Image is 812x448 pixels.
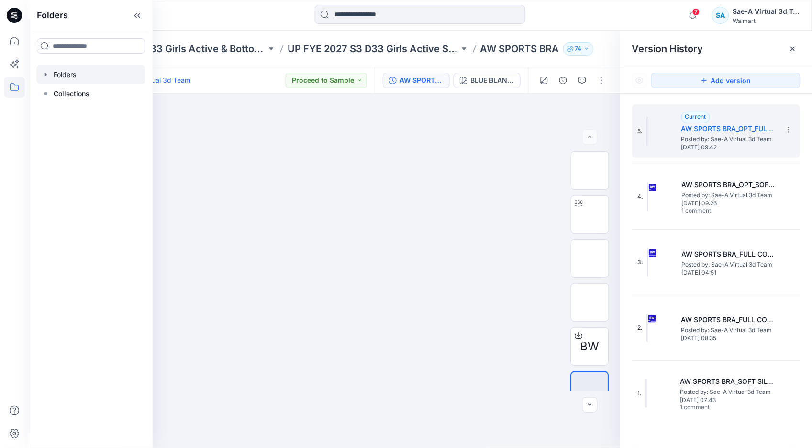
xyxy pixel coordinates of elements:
[682,269,778,276] span: [DATE] 04:51
[400,75,444,86] div: AW SPORTS BRA_OPT_FULL COLORWAYS
[733,17,800,24] div: Walmart
[575,44,582,54] p: 74
[95,42,267,56] a: UP_Sae-A D33 Girls Active & Bottoms
[638,192,644,201] span: 4.
[733,6,800,17] div: Sae-A Virtual 3d Team
[681,314,777,325] h5: AW SPORTS BRA_FULL COLORWAYS
[680,376,776,387] h5: AW SPORTS BRA_SOFT SILVER
[580,338,600,355] span: BW
[680,404,747,412] span: 1 comment
[682,200,778,207] span: [DATE] 09:26
[681,123,777,134] h5: AW SPORTS BRA_OPT_FULL COLORWAYS
[685,113,706,120] span: Current
[638,324,643,332] span: 2.
[682,179,778,190] h5: AW SPORTS BRA_OPT_SOFT SILVER
[454,73,521,88] button: BLUE BLANKET
[680,387,776,397] span: Posted by: Sae-A Virtual 3d Team
[638,389,642,398] span: 1.
[288,42,459,56] a: UP FYE 2027 S3 D33 Girls Active Sae-A
[681,144,777,151] span: [DATE] 09:42
[682,260,778,269] span: Posted by: Sae-A Virtual 3d Team
[647,314,648,342] img: AW SPORTS BRA_FULL COLORWAYS
[681,325,777,335] span: Posted by: Sae-A Virtual 3d Team
[383,73,450,88] button: AW SPORTS BRA_OPT_FULL COLORWAYS
[647,117,648,146] img: AW SPORTS BRA_OPT_FULL COLORWAYS
[789,45,797,53] button: Close
[680,397,776,403] span: [DATE] 07:43
[682,207,749,215] span: 1 comment
[632,73,647,88] button: Show Hidden Versions
[682,248,778,260] h5: AW SPORTS BRA_FULL COLORWAYS
[632,43,703,55] span: Version History
[692,8,700,16] span: 7
[470,75,514,86] div: BLUE BLANKET
[556,73,571,88] button: Details
[646,379,647,408] img: AW SPORTS BRA_SOFT SILVER
[682,190,778,200] span: Posted by: Sae-A Virtual 3d Team
[712,7,729,24] div: SA
[681,335,777,342] span: [DATE] 08:35
[54,88,89,100] p: Collections
[647,182,648,211] img: AW SPORTS BRA_OPT_SOFT SILVER
[563,42,594,56] button: 74
[119,76,190,84] a: Sae-A Virtual 3d Team
[647,248,648,277] img: AW SPORTS BRA_FULL COLORWAYS
[651,73,801,88] button: Add version
[480,42,559,56] p: AW SPORTS BRA
[638,258,644,267] span: 3.
[638,127,643,135] span: 5.
[681,134,777,144] span: Posted by: Sae-A Virtual 3d Team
